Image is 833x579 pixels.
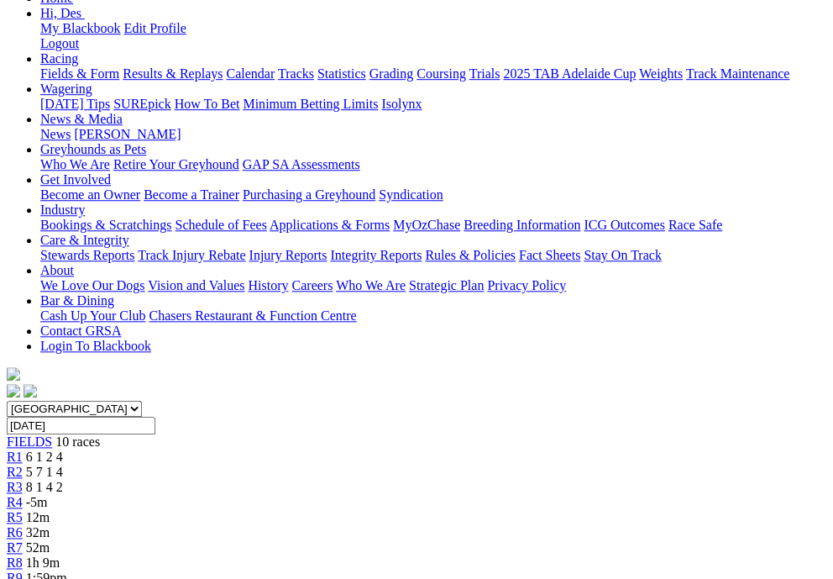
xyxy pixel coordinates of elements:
div: Greyhounds as Pets [40,157,826,172]
a: Weights [639,66,683,81]
a: Fact Sheets [519,248,580,262]
a: Syndication [379,187,443,202]
a: Purchasing a Greyhound [243,187,375,202]
a: Wagering [40,82,92,96]
a: R6 [7,525,23,540]
a: Bookings & Scratchings [40,218,171,232]
a: Greyhounds as Pets [40,142,146,156]
a: Bar & Dining [40,293,114,308]
a: Hi, Des [40,6,85,20]
a: Isolynx [381,97,422,111]
span: 52m [26,540,50,555]
a: GAP SA Assessments [243,157,360,171]
a: Track Maintenance [686,66,789,81]
a: Logout [40,36,79,50]
div: News & Media [40,127,826,142]
a: SUREpick [113,97,170,111]
a: History [248,278,288,292]
a: Results & Replays [123,66,223,81]
a: Fields & Form [40,66,119,81]
a: Contact GRSA [40,324,121,338]
div: Bar & Dining [40,308,826,324]
div: Care & Integrity [40,248,826,263]
span: 12m [26,510,50,524]
a: Get Involved [40,172,111,187]
span: 32m [26,525,50,540]
a: R1 [7,450,23,464]
span: 1h 9m [26,555,60,570]
a: [PERSON_NAME] [74,127,181,141]
a: Rules & Policies [425,248,516,262]
img: logo-grsa-white.png [7,367,20,381]
a: Tracks [278,66,314,81]
div: Get Involved [40,187,826,203]
a: Calendar [226,66,275,81]
a: Schedule of Fees [175,218,266,232]
div: Racing [40,66,826,82]
a: Injury Reports [249,248,327,262]
a: Race Safe [668,218,721,232]
a: Strategic Plan [409,278,484,292]
a: 2025 TAB Adelaide Cup [503,66,636,81]
a: News & Media [40,112,123,126]
a: MyOzChase [393,218,460,232]
img: twitter.svg [24,384,37,397]
a: Stay On Track [584,248,661,262]
a: About [40,263,74,277]
a: Login To Blackbook [40,339,151,353]
span: -5m [26,495,48,509]
a: R2 [7,465,23,479]
img: facebook.svg [7,384,20,397]
a: Integrity Reports [330,248,422,262]
a: Industry [40,203,85,217]
a: How To Bet [175,97,240,111]
span: Hi, Des [40,6,81,20]
a: Vision and Values [148,278,244,292]
div: About [40,278,826,293]
div: Hi, Des [40,21,826,51]
div: Industry [40,218,826,233]
a: Privacy Policy [487,278,566,292]
a: [DATE] Tips [40,97,110,111]
a: Grading [369,66,413,81]
a: Stewards Reports [40,248,134,262]
a: ICG Outcomes [584,218,664,232]
a: Retire Your Greyhound [113,157,239,171]
a: Cash Up Your Club [40,308,145,323]
a: R3 [7,480,23,494]
a: Trials [469,66,500,81]
a: Breeding Information [464,218,580,232]
a: Edit Profile [124,21,186,35]
a: Who We Are [336,278,406,292]
a: R5 [7,510,23,524]
a: Minimum Betting Limits [243,97,378,111]
a: Statistics [317,66,366,81]
a: Track Injury Rebate [138,248,245,262]
a: Chasers Restaurant & Function Centre [149,308,356,323]
input: Select date [7,417,155,434]
a: Careers [291,278,333,292]
a: Care & Integrity [40,233,129,247]
a: News [40,127,71,141]
a: Become a Trainer [144,187,239,202]
div: Wagering [40,97,826,112]
a: We Love Our Dogs [40,278,144,292]
a: R7 [7,540,23,555]
span: 6 1 2 4 [26,450,63,464]
a: Applications & Forms [270,218,390,232]
a: Racing [40,51,78,66]
a: My Blackbook [40,21,121,35]
a: FIELDS [7,434,52,449]
a: R4 [7,495,23,509]
a: R8 [7,555,23,570]
span: 10 races [55,434,100,449]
